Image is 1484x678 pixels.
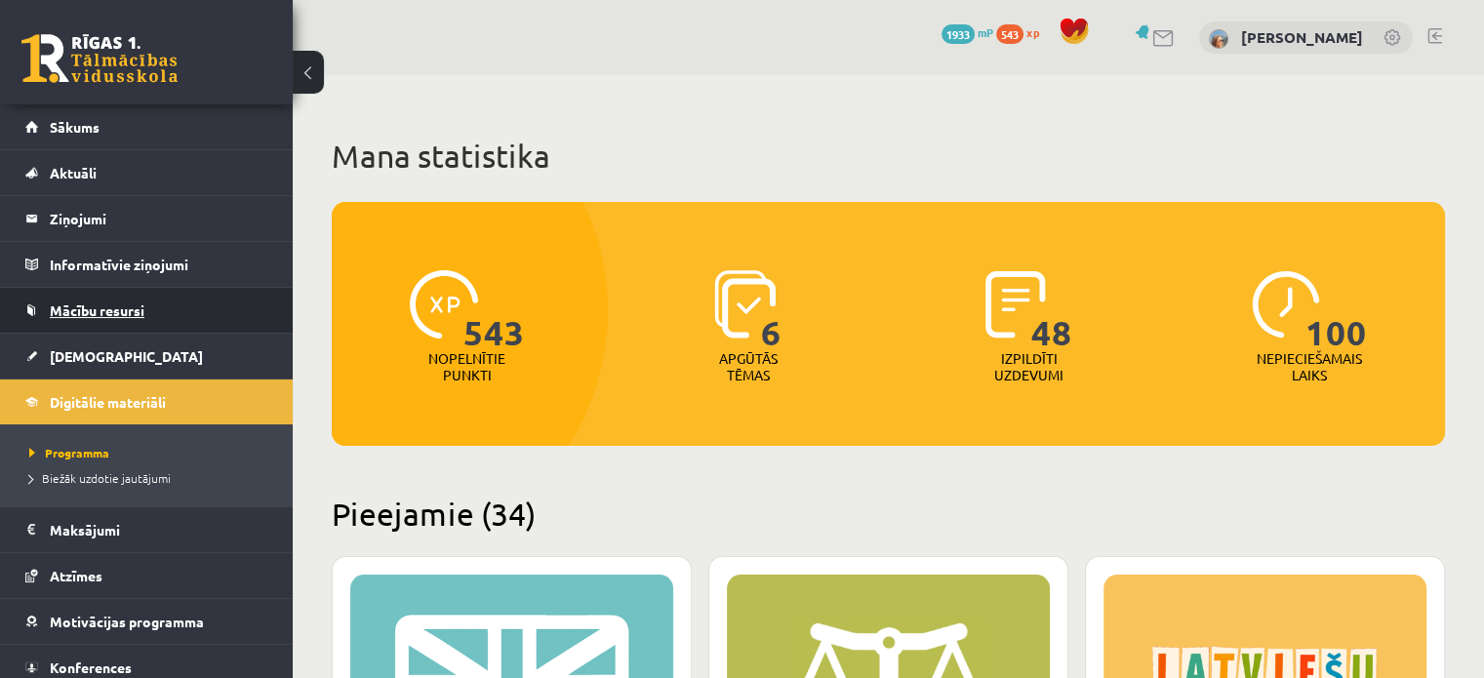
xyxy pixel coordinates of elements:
span: 1933 [942,24,975,44]
span: Motivācijas programma [50,613,204,630]
img: icon-learned-topics-4a711ccc23c960034f471b6e78daf4a3bad4a20eaf4de84257b87e66633f6470.svg [714,270,776,339]
a: Mācību resursi [25,288,268,333]
img: icon-clock-7be60019b62300814b6bd22b8e044499b485619524d84068768e800edab66f18.svg [1252,270,1320,339]
span: Mācību resursi [50,301,144,319]
a: Biežāk uzdotie jautājumi [29,469,273,487]
span: 100 [1305,270,1367,350]
span: 543 [996,24,1023,44]
p: Nopelnītie punkti [428,350,505,383]
span: Sākums [50,118,100,136]
span: xp [1026,24,1039,40]
span: Programma [29,445,109,460]
img: icon-completed-tasks-ad58ae20a441b2904462921112bc710f1caf180af7a3daa7317a5a94f2d26646.svg [985,270,1046,339]
a: Digitālie materiāli [25,379,268,424]
legend: Informatīvie ziņojumi [50,242,268,287]
span: Aktuāli [50,164,97,181]
p: Izpildīti uzdevumi [990,350,1066,383]
a: Atzīmes [25,553,268,598]
p: Nepieciešamais laiks [1257,350,1362,383]
span: [DEMOGRAPHIC_DATA] [50,347,203,365]
a: Aktuāli [25,150,268,195]
a: Sākums [25,104,268,149]
h1: Mana statistika [332,137,1445,176]
span: 48 [1031,270,1072,350]
p: Apgūtās tēmas [710,350,786,383]
a: 1933 mP [942,24,993,40]
img: Ilze Behmane-Bergmane [1209,29,1228,49]
span: Biežāk uzdotie jautājumi [29,470,171,486]
a: Motivācijas programma [25,599,268,644]
span: Konferences [50,658,132,676]
a: Maksājumi [25,507,268,552]
a: [DEMOGRAPHIC_DATA] [25,334,268,379]
a: Ziņojumi [25,196,268,241]
span: Atzīmes [50,567,102,584]
a: [PERSON_NAME] [1241,27,1363,47]
h2: Pieejamie (34) [332,495,1445,533]
span: mP [978,24,993,40]
span: Digitālie materiāli [50,393,166,411]
a: Informatīvie ziņojumi [25,242,268,287]
a: Rīgas 1. Tālmācības vidusskola [21,34,178,83]
a: 543 xp [996,24,1049,40]
img: icon-xp-0682a9bc20223a9ccc6f5883a126b849a74cddfe5390d2b41b4391c66f2066e7.svg [410,270,478,339]
legend: Ziņojumi [50,196,268,241]
a: Programma [29,444,273,461]
legend: Maksājumi [50,507,268,552]
span: 543 [463,270,525,350]
span: 6 [761,270,782,350]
